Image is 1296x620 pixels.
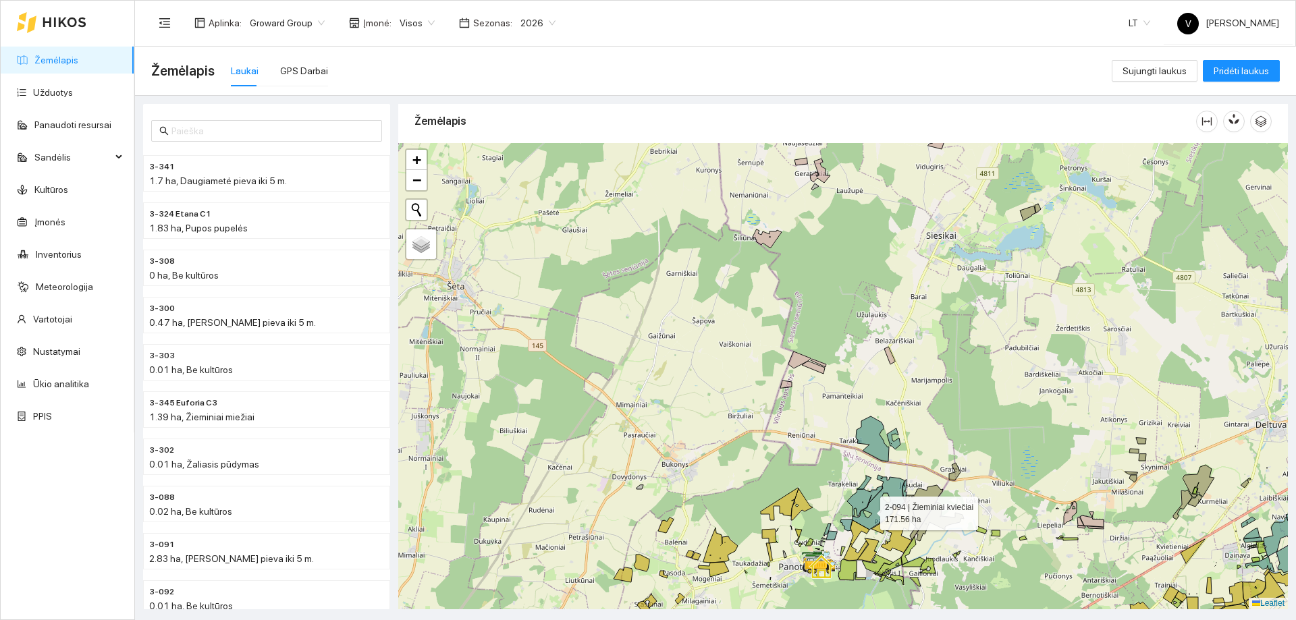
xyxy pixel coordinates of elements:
[149,349,175,362] span: 3-303
[149,161,175,173] span: 3-341
[1129,13,1150,33] span: LT
[363,16,391,30] span: Įmonė :
[34,119,111,130] a: Panaudoti resursai
[406,200,427,220] button: Initiate a new search
[149,506,232,517] span: 0.02 ha, Be kultūros
[33,314,72,325] a: Vartotojai
[33,378,89,389] a: Ūkio analitika
[473,16,512,30] span: Sezonas :
[406,229,436,259] a: Layers
[209,16,242,30] span: Aplinka :
[159,17,171,29] span: menu-fold
[34,184,68,195] a: Kultūros
[1177,18,1279,28] span: [PERSON_NAME]
[34,144,111,171] span: Sandėlis
[414,102,1196,140] div: Žemėlapis
[149,223,248,233] span: 1.83 ha, Pupos pupelės
[33,87,73,98] a: Užduotys
[1196,111,1218,132] button: column-width
[33,411,52,422] a: PPIS
[149,397,217,410] span: 3-345 Euforia C3
[149,586,174,598] span: 3-092
[171,123,374,138] input: Paieška
[406,170,427,190] a: Zoom out
[149,270,219,281] span: 0 ha, Be kultūros
[149,317,316,328] span: 0.47 ha, [PERSON_NAME] pieva iki 5 m.
[149,444,174,457] span: 3-302
[33,346,80,357] a: Nustatymai
[412,171,421,188] span: −
[412,151,421,168] span: +
[231,63,259,78] div: Laukai
[280,63,328,78] div: GPS Darbai
[149,553,314,564] span: 2.83 ha, [PERSON_NAME] pieva iki 5 m.
[406,150,427,170] a: Zoom in
[520,13,556,33] span: 2026
[149,175,287,186] span: 1.7 ha, Daugiametė pieva iki 5 m.
[151,60,215,82] span: Žemėlapis
[1203,65,1280,76] a: Pridėti laukus
[34,55,78,65] a: Žemėlapis
[149,491,175,504] span: 3-088
[250,13,325,33] span: Groward Group
[149,364,233,375] span: 0.01 ha, Be kultūros
[1252,598,1285,608] a: Leaflet
[349,18,360,28] span: shop
[1185,13,1191,34] span: V
[149,255,175,268] span: 3-308
[1112,60,1197,82] button: Sujungti laukus
[34,217,65,227] a: Įmonės
[1123,63,1187,78] span: Sujungti laukus
[36,281,93,292] a: Meteorologija
[149,302,175,315] span: 3-300
[1203,60,1280,82] button: Pridėti laukus
[1214,63,1269,78] span: Pridėti laukus
[149,538,175,551] span: 3-091
[151,9,178,36] button: menu-fold
[36,249,82,260] a: Inventorius
[1112,65,1197,76] a: Sujungti laukus
[459,18,470,28] span: calendar
[400,13,435,33] span: Visos
[194,18,205,28] span: layout
[159,126,169,136] span: search
[149,208,211,221] span: 3-324 Etana C1
[1197,116,1217,127] span: column-width
[149,600,233,611] span: 0.01 ha, Be kultūros
[149,459,259,470] span: 0.01 ha, Žaliasis pūdymas
[149,412,254,422] span: 1.39 ha, Žieminiai miežiai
